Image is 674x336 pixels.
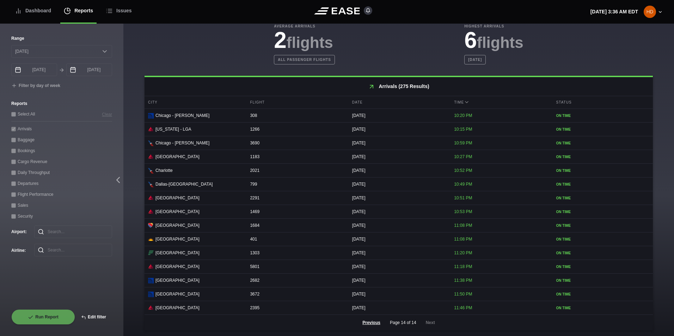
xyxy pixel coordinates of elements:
div: [DATE] [349,109,449,122]
span: 11:20 PM [454,250,472,255]
div: [DATE] [349,232,449,246]
h3: 6 [464,29,523,51]
span: 11:46 PM [454,305,472,310]
button: Clear [102,111,112,118]
span: [US_STATE] - LGA [155,126,191,132]
span: [GEOGRAPHIC_DATA] [155,263,200,270]
b: All passenger flights [274,55,335,64]
div: ON TIME [556,168,649,173]
input: Search... [34,225,112,238]
div: ON TIME [556,250,649,256]
div: Date [349,96,449,108]
span: 10:59 PM [454,141,472,145]
div: [DATE] [349,164,449,177]
span: 1684 [250,223,259,228]
div: ON TIME [556,223,649,228]
span: [GEOGRAPHIC_DATA] [155,195,200,201]
div: ON TIME [556,264,649,269]
span: Dallas-[GEOGRAPHIC_DATA] [155,181,213,187]
span: Chicago - [PERSON_NAME] [155,140,209,146]
div: ON TIME [556,292,649,297]
div: ON TIME [556,305,649,311]
span: flights [477,34,523,51]
span: 1469 [250,209,259,214]
span: 11:08 PM [454,237,472,242]
span: 2395 [250,305,259,310]
div: [DATE] [349,150,449,163]
span: [GEOGRAPHIC_DATA] [155,236,200,242]
span: 11:08 PM [454,223,472,228]
button: Filter by day of week [11,83,60,89]
span: 5801 [250,264,259,269]
div: [DATE] [349,123,449,136]
label: Airport : [11,229,23,235]
label: Reports [11,100,112,107]
div: ON TIME [556,209,649,214]
span: flights [287,34,333,51]
div: [DATE] [349,301,449,315]
span: 2682 [250,278,259,283]
div: [DATE] [349,246,449,260]
span: 401 [250,237,257,242]
b: [DATE] [464,55,486,64]
div: ON TIME [556,154,649,160]
div: ON TIME [556,127,649,132]
input: Search... [34,244,112,256]
span: [GEOGRAPHIC_DATA] [155,277,200,284]
div: City [145,96,245,108]
div: ON TIME [556,182,649,187]
span: 10:27 PM [454,154,472,159]
div: [DATE] [349,205,449,218]
span: [GEOGRAPHIC_DATA] [155,209,200,215]
div: [DATE] [349,287,449,301]
div: ON TIME [556,195,649,201]
span: 2291 [250,195,259,200]
input: mm/dd/yyyy [66,63,112,76]
span: Chicago - [PERSON_NAME] [155,112,209,119]
span: 10:53 PM [454,209,472,214]
div: ON TIME [556,278,649,283]
span: [GEOGRAPHIC_DATA] [155,250,200,256]
span: 308 [250,113,257,118]
label: Range [11,35,112,42]
h2: Arrivals (275 Results) [145,77,653,96]
span: 1183 [250,154,259,159]
span: 10:52 PM [454,168,472,173]
span: 3690 [250,141,259,145]
span: 1266 [250,127,259,132]
div: [DATE] [349,136,449,150]
input: mm/dd/yyyy [11,63,57,76]
span: 10:15 PM [454,127,472,132]
div: ON TIME [556,141,649,146]
span: Page 14 of 14 [390,319,416,326]
span: 10:49 PM [454,182,472,187]
span: 2021 [250,168,259,173]
h3: 2 [274,29,335,51]
span: 1303 [250,250,259,255]
button: Edit filter [75,309,112,325]
span: Charlotte [155,167,173,174]
div: [DATE] [349,219,449,232]
img: 01294525e37ea1dca55176731f0504b3 [644,6,656,18]
div: [DATE] [349,191,449,205]
span: 11:38 PM [454,278,472,283]
span: [GEOGRAPHIC_DATA] [155,222,200,229]
div: [DATE] [349,274,449,287]
button: Previous [356,315,386,330]
span: 11:18 PM [454,264,472,269]
label: Airline : [11,247,23,254]
div: Time [451,96,551,108]
span: [GEOGRAPHIC_DATA] [155,291,200,297]
div: ON TIME [556,237,649,242]
b: Highest Arrivals [464,24,523,29]
div: [DATE] [349,178,449,191]
div: Status [553,96,653,108]
span: 3672 [250,292,259,297]
span: 10:51 PM [454,195,472,200]
div: Flight [246,96,347,108]
div: ON TIME [556,113,649,118]
p: [DATE] 3:36 AM EDT [590,8,638,15]
div: [DATE] [349,260,449,273]
span: 10:20 PM [454,113,472,118]
span: [GEOGRAPHIC_DATA] [155,154,200,160]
